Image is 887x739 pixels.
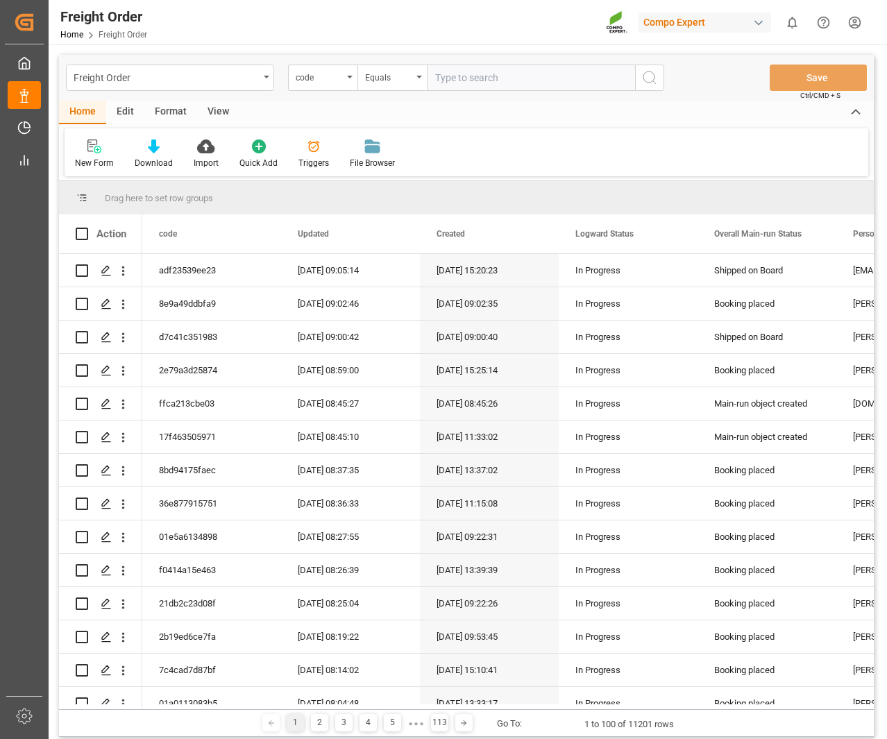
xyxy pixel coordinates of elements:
[420,387,559,420] div: [DATE] 08:45:26
[106,101,144,124] div: Edit
[159,229,177,239] span: code
[714,421,820,453] div: Main-run object created
[281,654,420,686] div: [DATE] 08:14:02
[575,621,681,653] div: In Progress
[142,554,281,586] div: f0414a15e463
[714,554,820,586] div: Booking placed
[350,157,395,169] div: File Browser
[142,654,281,686] div: 7c4cad7d87bf
[281,421,420,453] div: [DATE] 08:45:10
[59,454,142,487] div: Press SPACE to select this row.
[360,714,377,731] div: 4
[59,587,142,620] div: Press SPACE to select this row.
[197,101,239,124] div: View
[281,287,420,320] div: [DATE] 09:02:46
[239,157,278,169] div: Quick Add
[142,687,281,720] div: 01a0113083b5
[584,717,674,731] div: 1 to 100 of 11201 rows
[575,521,681,553] div: In Progress
[311,714,328,731] div: 2
[335,714,353,731] div: 3
[420,254,559,287] div: [DATE] 15:20:23
[606,10,628,35] img: Screenshot%202023-09-29%20at%2010.02.21.png_1712312052.png
[714,621,820,653] div: Booking placed
[59,421,142,454] div: Press SPACE to select this row.
[714,229,802,239] span: Overall Main-run Status
[638,12,771,33] div: Compo Expert
[714,521,820,553] div: Booking placed
[298,157,329,169] div: Triggers
[714,255,820,287] div: Shipped on Board
[420,421,559,453] div: [DATE] 11:33:02
[281,321,420,353] div: [DATE] 09:00:42
[575,288,681,320] div: In Progress
[142,620,281,653] div: 2b19ed6ce7fa
[142,254,281,287] div: adf23539ee23
[714,488,820,520] div: Booking placed
[575,488,681,520] div: In Progress
[105,193,213,203] span: Drag here to set row groups
[59,520,142,554] div: Press SPACE to select this row.
[420,554,559,586] div: [DATE] 13:39:39
[59,687,142,720] div: Press SPACE to select this row.
[142,287,281,320] div: 8e9a49ddbfa9
[420,487,559,520] div: [DATE] 11:15:08
[59,387,142,421] div: Press SPACE to select this row.
[281,620,420,653] div: [DATE] 08:19:22
[714,588,820,620] div: Booking placed
[281,354,420,387] div: [DATE] 08:59:00
[59,354,142,387] div: Press SPACE to select this row.
[497,717,522,731] div: Go To:
[420,354,559,387] div: [DATE] 15:25:14
[365,68,412,84] div: Equals
[59,254,142,287] div: Press SPACE to select this row.
[575,421,681,453] div: In Progress
[575,588,681,620] div: In Progress
[420,687,559,720] div: [DATE] 13:33:17
[142,520,281,553] div: 01e5a6134898
[135,157,173,169] div: Download
[59,620,142,654] div: Press SPACE to select this row.
[288,65,357,91] button: open menu
[66,65,274,91] button: open menu
[75,157,114,169] div: New Form
[575,321,681,353] div: In Progress
[714,321,820,353] div: Shipped on Board
[357,65,427,91] button: open menu
[59,101,106,124] div: Home
[420,287,559,320] div: [DATE] 09:02:35
[714,288,820,320] div: Booking placed
[281,554,420,586] div: [DATE] 08:26:39
[296,68,343,84] div: code
[437,229,465,239] span: Created
[420,454,559,486] div: [DATE] 13:37:02
[281,387,420,420] div: [DATE] 08:45:27
[281,254,420,287] div: [DATE] 09:05:14
[142,454,281,486] div: 8bd94175faec
[638,9,777,35] button: Compo Expert
[714,355,820,387] div: Booking placed
[575,355,681,387] div: In Progress
[635,65,664,91] button: search button
[420,321,559,353] div: [DATE] 09:00:40
[74,68,259,85] div: Freight Order
[59,287,142,321] div: Press SPACE to select this row.
[96,228,126,240] div: Action
[714,455,820,486] div: Booking placed
[408,718,423,729] div: ● ● ●
[281,687,420,720] div: [DATE] 08:04:48
[60,6,147,27] div: Freight Order
[142,421,281,453] div: 17f463505971
[431,714,448,731] div: 113
[281,520,420,553] div: [DATE] 08:27:55
[142,387,281,420] div: ffca213cbe03
[714,388,820,420] div: Main-run object created
[59,487,142,520] div: Press SPACE to select this row.
[298,229,329,239] span: Updated
[144,101,197,124] div: Format
[575,554,681,586] div: In Progress
[60,30,83,40] a: Home
[420,620,559,653] div: [DATE] 09:53:45
[287,714,304,731] div: 1
[575,654,681,686] div: In Progress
